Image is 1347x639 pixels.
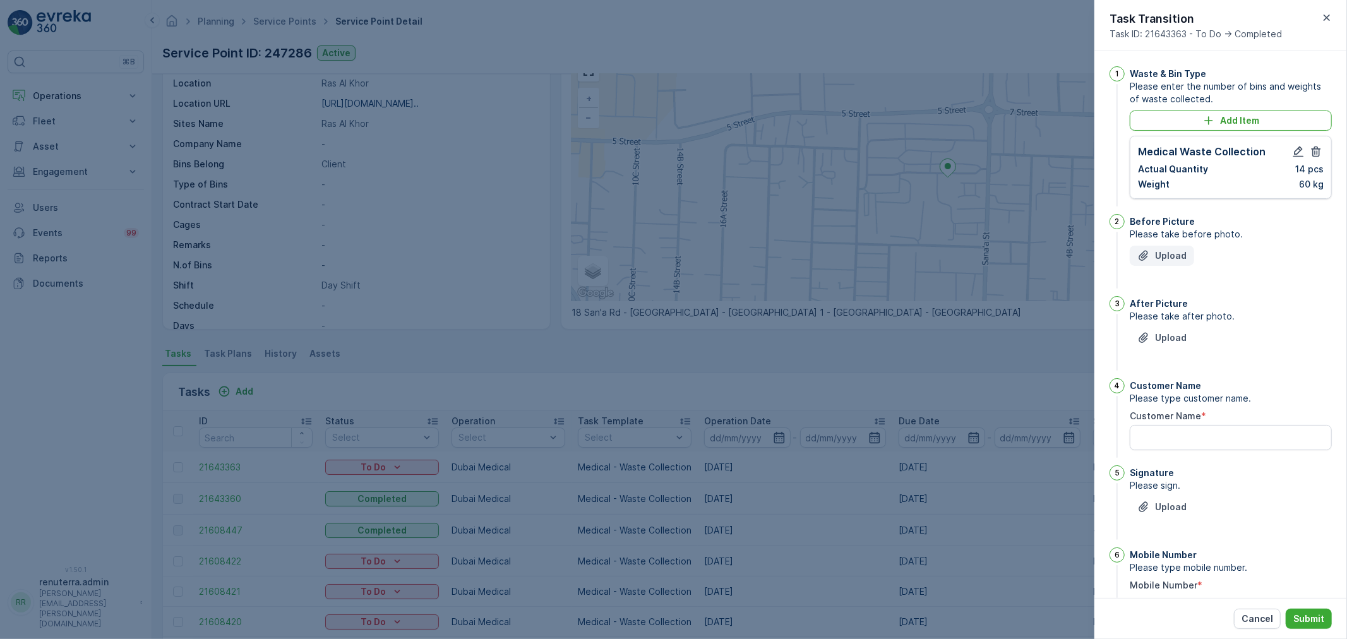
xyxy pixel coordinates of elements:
[1299,178,1324,191] p: 60 kg
[1110,66,1125,81] div: 1
[1138,178,1170,191] p: Weight
[1130,479,1332,492] span: Please sign.
[1110,465,1125,481] div: 5
[1234,609,1281,629] button: Cancel
[1130,110,1332,131] button: Add Item
[1110,28,1282,40] span: Task ID: 21643363 - To Do -> Completed
[1110,10,1282,28] p: Task Transition
[1130,246,1194,266] button: Upload File
[1130,310,1332,323] span: Please take after photo.
[1155,331,1187,344] p: Upload
[1242,612,1273,625] p: Cancel
[1138,144,1266,159] p: Medical Waste Collection
[1130,297,1188,310] p: After Picture
[1130,328,1194,348] button: Upload File
[1155,249,1187,262] p: Upload
[1295,163,1324,176] p: 14 pcs
[1293,612,1324,625] p: Submit
[1130,80,1332,105] span: Please enter the number of bins and weights of waste collected.
[1110,547,1125,563] div: 6
[1130,228,1332,241] span: Please take before photo.
[1130,497,1194,517] button: Upload File
[1110,296,1125,311] div: 3
[1130,68,1206,80] p: Waste & Bin Type
[1286,609,1332,629] button: Submit
[1130,379,1201,392] p: Customer Name
[1130,467,1174,479] p: Signature
[1155,501,1187,513] p: Upload
[1130,392,1332,405] span: Please type customer name.
[1130,561,1332,574] span: Please type mobile number.
[1138,163,1208,176] p: Actual Quantity
[1220,114,1259,127] p: Add Item
[1130,410,1201,421] label: Customer Name
[1110,378,1125,393] div: 4
[1130,580,1197,590] label: Mobile Number
[1130,215,1195,228] p: Before Picture
[1130,549,1197,561] p: Mobile Number
[1110,214,1125,229] div: 2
